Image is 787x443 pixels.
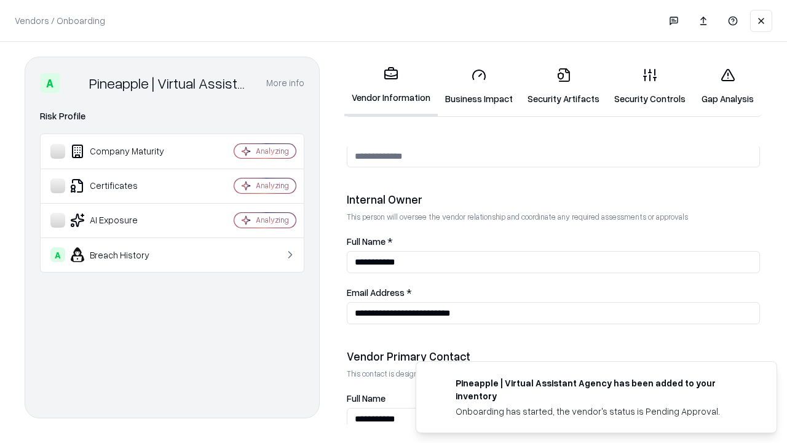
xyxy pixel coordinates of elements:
[50,247,197,262] div: Breach History
[256,146,289,156] div: Analyzing
[431,377,446,391] img: trypineapple.com
[347,394,760,403] label: Full Name
[256,215,289,225] div: Analyzing
[456,405,747,418] div: Onboarding has started, the vendor's status is Pending Approval.
[347,288,760,297] label: Email Address *
[50,247,65,262] div: A
[693,58,762,115] a: Gap Analysis
[40,73,60,93] div: A
[347,237,760,246] label: Full Name *
[65,73,84,93] img: Pineapple | Virtual Assistant Agency
[89,73,251,93] div: Pineapple | Virtual Assistant Agency
[607,58,693,115] a: Security Controls
[50,178,197,193] div: Certificates
[347,349,760,364] div: Vendor Primary Contact
[344,57,438,116] a: Vendor Information
[266,72,304,94] button: More info
[40,109,304,124] div: Risk Profile
[456,377,747,402] div: Pineapple | Virtual Assistant Agency has been added to your inventory
[50,213,197,228] div: AI Exposure
[15,14,105,27] p: Vendors / Onboarding
[50,144,197,159] div: Company Maturity
[438,58,520,115] a: Business Impact
[347,192,760,207] div: Internal Owner
[347,212,760,222] p: This person will oversee the vendor relationship and coordinate any required assessments or appro...
[256,180,289,191] div: Analyzing
[347,369,760,379] p: This contact is designated to receive the assessment request from Shift
[520,58,607,115] a: Security Artifacts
